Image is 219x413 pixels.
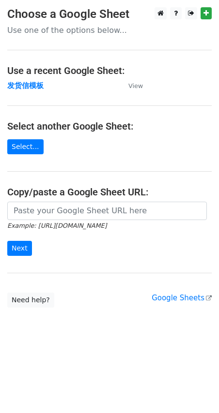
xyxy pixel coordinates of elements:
[119,81,143,90] a: View
[7,202,207,220] input: Paste your Google Sheet URL here
[7,241,32,256] input: Next
[7,293,54,308] a: Need help?
[7,81,44,90] a: 发货信模板
[7,25,212,35] p: Use one of the options below...
[7,222,107,229] small: Example: [URL][DOMAIN_NAME]
[7,139,44,154] a: Select...
[7,7,212,21] h3: Choose a Google Sheet
[128,82,143,89] small: View
[7,120,212,132] h4: Select another Google Sheet:
[7,65,212,76] h4: Use a recent Google Sheet:
[7,186,212,198] h4: Copy/paste a Google Sheet URL:
[152,294,212,302] a: Google Sheets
